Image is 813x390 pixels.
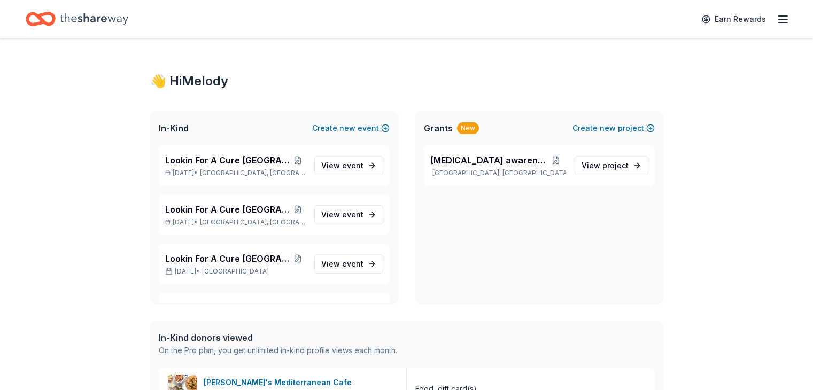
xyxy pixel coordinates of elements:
span: Lookin For A Cure [GEOGRAPHIC_DATA] [165,301,290,314]
a: View event [314,205,383,224]
span: Lookin For A Cure [GEOGRAPHIC_DATA] [165,154,290,167]
span: Lookin For A Cure [GEOGRAPHIC_DATA] [165,203,290,216]
div: New [457,122,479,134]
div: On the Pro plan, you get unlimited in-kind profile views each month. [159,344,397,357]
span: event [342,210,363,219]
span: new [600,122,616,135]
p: [DATE] • [165,169,306,177]
span: [GEOGRAPHIC_DATA] [202,267,269,276]
span: new [339,122,355,135]
p: [DATE] • [165,267,306,276]
span: [GEOGRAPHIC_DATA], [GEOGRAPHIC_DATA] [200,169,305,177]
a: Home [26,6,128,32]
p: [GEOGRAPHIC_DATA], [GEOGRAPHIC_DATA] [430,169,566,177]
button: Createnewproject [572,122,655,135]
span: project [602,161,629,170]
a: Earn Rewards [695,10,772,29]
span: Lookin For A Cure [GEOGRAPHIC_DATA] [165,252,290,265]
span: View [582,159,629,172]
div: In-Kind donors viewed [159,331,397,344]
a: View event [314,156,383,175]
span: In-Kind [159,122,189,135]
span: View [321,159,363,172]
span: [MEDICAL_DATA] awareness [430,154,546,167]
a: View project [575,156,648,175]
span: [GEOGRAPHIC_DATA], [GEOGRAPHIC_DATA] [200,218,305,227]
a: View event [314,254,383,274]
span: View [321,208,363,221]
span: Grants [424,122,453,135]
p: [DATE] • [165,218,306,227]
div: 👋 Hi Melody [150,73,663,90]
button: Createnewevent [312,122,390,135]
div: [PERSON_NAME]'s Mediterranean Cafe [204,376,356,389]
span: event [342,259,363,268]
span: event [342,161,363,170]
span: View [321,258,363,270]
